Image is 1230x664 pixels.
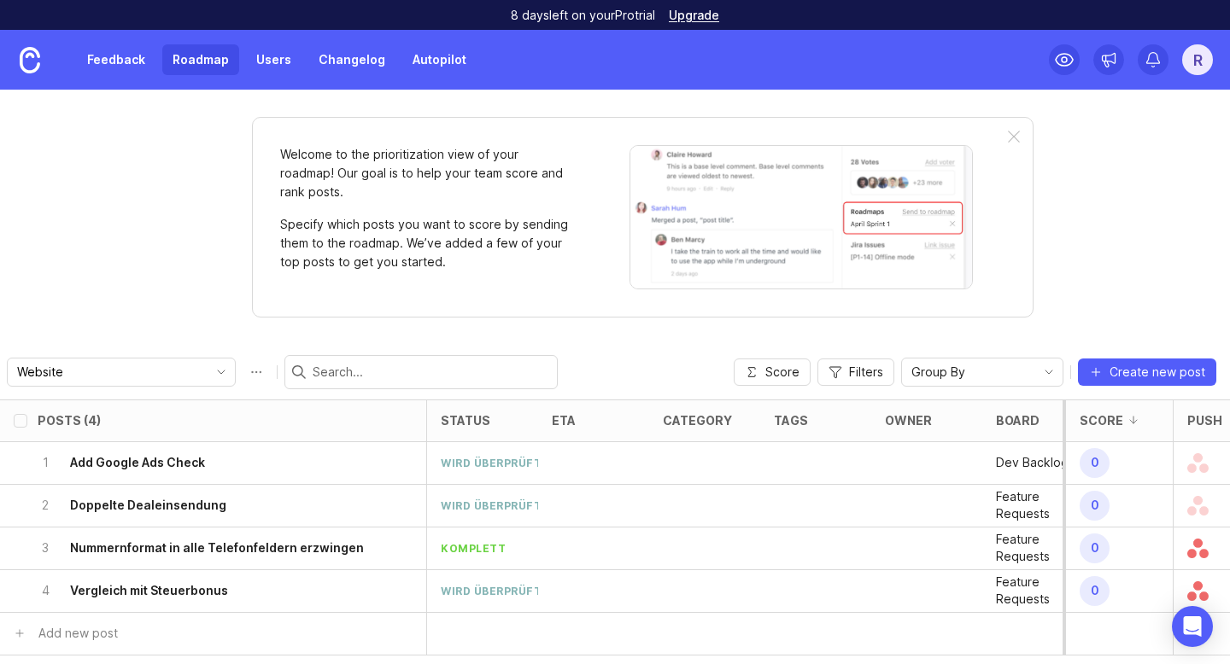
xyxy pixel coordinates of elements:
[243,358,270,386] button: Roadmap options
[1078,358,1216,386] button: Create new post
[38,582,53,599] p: 4
[552,414,576,427] div: eta
[1110,364,1205,381] span: Create new post
[70,539,364,556] h6: Nummernformat in alle Telefonfeldern erzwingen
[1187,527,1209,569] img: Asana Logo
[7,358,236,387] div: toggle menu
[734,358,811,386] button: Score
[996,414,1040,427] div: board
[441,584,542,598] div: wird überprüft
[441,456,542,470] div: wird überprüft
[38,414,101,427] div: Posts (4)
[885,414,932,427] div: owner
[774,414,808,427] div: tags
[1182,44,1213,75] button: R
[1080,533,1110,563] span: 0
[17,363,206,382] input: Website
[308,44,395,75] a: Changelog
[1080,576,1110,606] span: 0
[1080,414,1123,427] div: Score
[402,44,477,75] a: Autopilot
[38,624,118,643] div: Add new post
[1172,606,1213,647] div: Open Intercom Messenger
[765,364,799,381] span: Score
[1187,570,1209,612] img: Asana Logo
[162,44,239,75] a: Roadmap
[70,582,228,599] h6: Vergleich mit Steuerbonus
[1187,414,1222,427] div: Push
[38,454,53,471] p: 1
[441,414,490,427] div: status
[996,454,1069,471] p: Dev Backlog
[38,570,378,612] button: 4Vergleich mit Steuerbonus
[38,485,378,527] button: 2Doppelte Dealeinsendung
[77,44,155,75] a: Feedback
[1187,442,1209,484] img: Asana Logo
[630,145,973,289] img: When viewing a post, you can send it to a roadmap
[901,358,1063,387] div: toggle menu
[1187,485,1209,527] img: Asana Logo
[246,44,302,75] a: Users
[996,531,1080,565] p: Feature Requests
[511,7,655,24] p: 8 days left on your Pro trial
[70,454,205,471] h6: Add Google Ads Check
[817,358,894,386] button: Filters
[849,364,883,381] span: Filters
[280,215,571,271] p: Specify which posts you want to score by sending them to the roadmap. We’ve added a few of your t...
[911,363,965,382] span: Group By
[1080,448,1110,478] span: 0
[1035,365,1063,379] svg: toggle icon
[313,363,550,382] input: Search...
[38,539,53,556] p: 3
[38,527,378,569] button: 3Nummernformat in alle Telefonfeldern erzwingen
[38,497,53,514] p: 2
[669,9,719,21] a: Upgrade
[208,365,235,379] svg: toggle icon
[280,145,571,201] p: Welcome to the prioritization view of your roadmap! Our goal is to help your team score and rank ...
[38,442,378,484] button: 1Add Google Ads Check
[996,488,1080,522] p: Feature Requests
[20,47,40,73] img: Canny Home
[663,414,732,427] div: category
[441,541,506,556] div: Komplett
[1080,491,1110,521] span: 0
[441,498,542,513] div: wird überprüft
[70,497,226,514] h6: Doppelte Dealeinsendung
[996,574,1080,608] p: Feature Requests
